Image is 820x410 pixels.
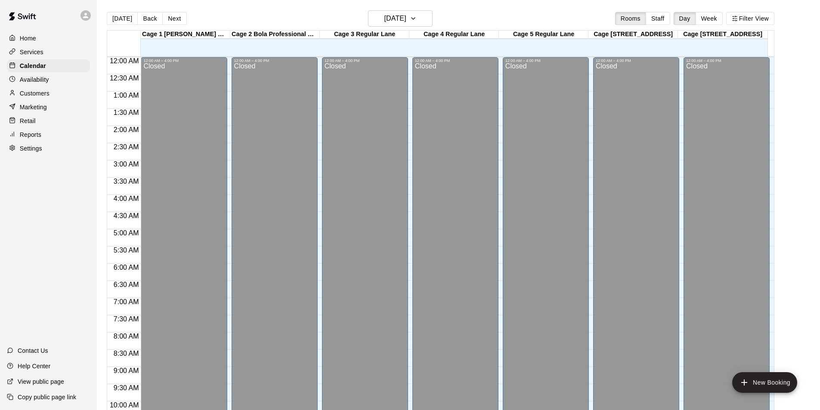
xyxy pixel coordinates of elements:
button: Next [162,12,186,25]
p: Calendar [20,62,46,70]
span: 10:00 AM [108,401,141,409]
span: 8:30 AM [111,350,141,357]
button: [DATE] [107,12,138,25]
a: Services [7,46,90,59]
p: Contact Us [18,346,48,355]
div: Cage 2 Bola Professional Machine [230,31,320,39]
span: 4:30 AM [111,212,141,219]
div: 12:00 AM – 4:00 PM [143,59,224,63]
a: Marketing [7,101,90,114]
span: 6:00 AM [111,264,141,271]
a: Settings [7,142,90,155]
div: Cage 3 Regular Lane [320,31,409,39]
p: Copy public page link [18,393,76,401]
span: 9:00 AM [111,367,141,374]
div: Cage 5 Regular Lane [499,31,588,39]
span: 5:30 AM [111,247,141,254]
p: Customers [20,89,50,98]
div: 12:00 AM – 4:00 PM [234,59,315,63]
button: Week [696,12,723,25]
button: Day [674,12,696,25]
a: Calendar [7,59,90,72]
button: Filter View [726,12,774,25]
p: Services [20,48,43,56]
p: Availability [20,75,49,84]
span: 12:00 AM [108,57,141,65]
div: 12:00 AM – 4:00 PM [415,59,496,63]
span: 1:30 AM [111,109,141,116]
div: Cage 4 Regular Lane [409,31,499,39]
span: 1:00 AM [111,92,141,99]
div: Cage 1 [PERSON_NAME] Machine [141,31,230,39]
button: Rooms [615,12,646,25]
span: 9:30 AM [111,384,141,392]
span: 4:00 AM [111,195,141,202]
span: 12:30 AM [108,74,141,82]
button: add [732,372,797,393]
p: Settings [20,144,42,153]
button: Staff [646,12,670,25]
div: Cage [STREET_ADDRESS] [588,31,678,39]
div: 12:00 AM – 4:00 PM [686,59,767,63]
a: Availability [7,73,90,86]
span: 3:30 AM [111,178,141,185]
span: 3:00 AM [111,160,141,168]
span: 7:30 AM [111,315,141,323]
button: [DATE] [368,10,433,27]
span: 6:30 AM [111,281,141,288]
a: Customers [7,87,90,100]
div: 12:00 AM – 4:00 PM [505,59,586,63]
div: 12:00 AM – 4:00 PM [325,59,405,63]
p: Reports [20,130,41,139]
span: 8:00 AM [111,333,141,340]
span: 2:30 AM [111,143,141,151]
a: Home [7,32,90,45]
p: Home [20,34,36,43]
h6: [DATE] [384,12,406,25]
button: Back [137,12,163,25]
p: Retail [20,117,36,125]
span: 2:00 AM [111,126,141,133]
span: 7:00 AM [111,298,141,305]
a: Retail [7,114,90,127]
p: View public page [18,377,64,386]
span: 5:00 AM [111,229,141,237]
div: 12:00 AM – 4:00 PM [596,59,677,63]
a: Reports [7,128,90,141]
p: Marketing [20,103,47,111]
div: Cage [STREET_ADDRESS] [678,31,767,39]
p: Help Center [18,362,50,370]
